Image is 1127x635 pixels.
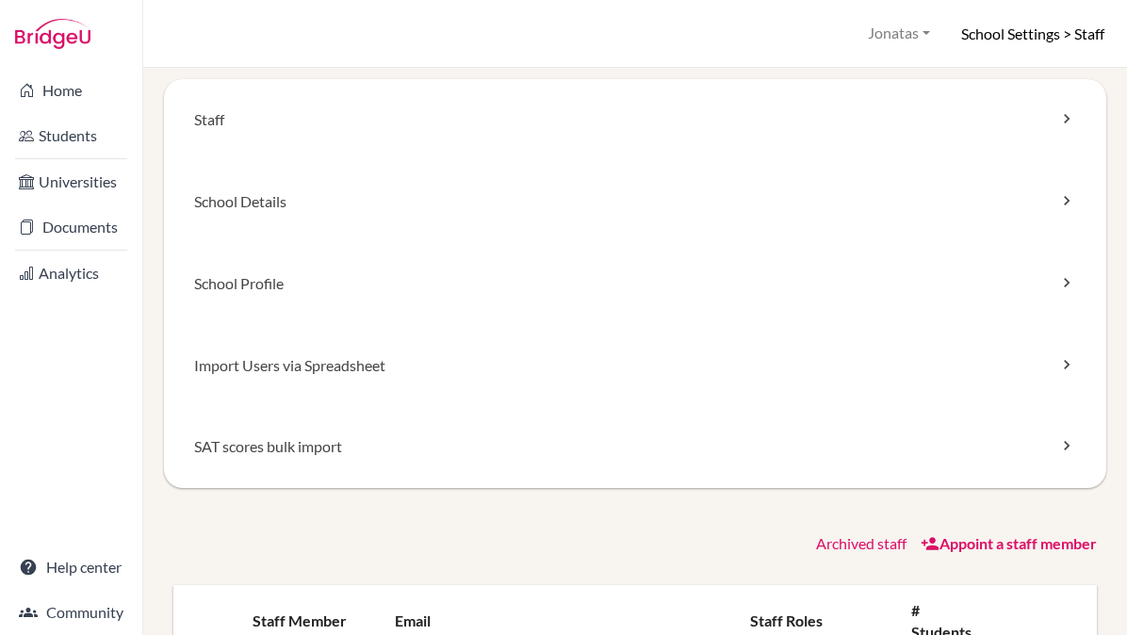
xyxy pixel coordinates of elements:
button: Jonatas [859,16,939,51]
a: Staff [164,79,1106,161]
h6: School Settings > Staff [961,24,1104,44]
a: Universities [4,163,139,201]
a: SAT scores bulk import [164,406,1106,488]
a: Appoint a staff member [921,534,1097,552]
a: Students [4,117,139,155]
a: Home [4,72,139,109]
a: School Profile [164,243,1106,325]
a: Documents [4,208,139,246]
a: Import Users via Spreadsheet [164,325,1106,407]
a: Help center [4,548,139,586]
a: Community [4,594,139,631]
img: Bridge-U [15,19,90,49]
a: Archived staff [816,534,906,552]
a: Analytics [4,254,139,292]
a: School Details [164,161,1106,243]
